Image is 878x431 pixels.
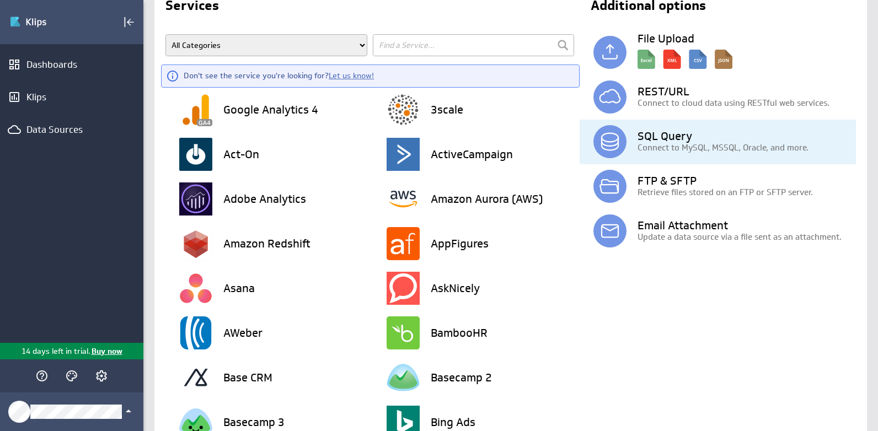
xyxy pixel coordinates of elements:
[638,186,856,198] p: Retrieve files stored on an FTP or SFTP server.
[638,97,856,109] p: Connect to cloud data using RESTful web services.
[92,367,111,385] div: Account and settings
[223,193,306,204] h3: Adobe Analytics
[329,71,374,80] a: Let us know!
[593,125,627,158] img: database.svg
[431,327,488,338] h3: BambooHR
[593,36,627,69] img: local.svg
[638,131,856,142] h3: SQL Query
[179,227,212,260] img: image7632027720258204353.png
[179,138,212,171] img: image4488369603297424195.png
[26,58,117,71] div: Dashboards
[179,361,212,394] img: image3093126248595685490.png
[223,149,259,160] h3: Act-On
[431,283,480,294] h3: AskNicely
[431,149,513,160] h3: ActiveCampaign
[387,272,420,305] img: image1361835612104150966.png
[638,142,856,153] p: Connect to MySQL, MSSQL, Oracle, and more.
[638,231,856,243] p: Update a data source via a file sent as an attachment.
[387,361,420,394] img: image259683944446962572.png
[431,104,463,115] h3: 3scale
[593,170,627,203] img: ftp.svg
[387,227,420,260] img: image7083839964087255944.png
[223,238,310,249] h3: Amazon Redshift
[593,80,627,114] img: simple_rest.svg
[22,346,90,357] p: 14 days left in trial.
[179,182,212,215] img: image7123355047139026446.png
[9,13,87,31] div: Go to Dashboards
[638,44,732,69] img: local_description.svg
[223,327,263,338] h3: AWeber
[62,367,81,385] div: Themes
[638,33,856,44] h3: File Upload
[638,86,856,97] h3: REST/URL
[179,93,212,126] img: image6502031566950861830.png
[26,91,117,103] div: Klips
[90,346,122,357] p: Buy now
[179,272,212,305] img: image772416011628122514.png
[431,372,492,383] h3: Basecamp 2
[431,238,489,249] h3: AppFigures
[387,93,420,126] img: image5212420104391205579.png
[373,34,575,56] input: Find a Service...
[638,175,856,186] h3: FTP & SFTP
[223,104,318,115] h3: Google Analytics 4
[387,316,420,349] img: image4271532089018294151.png
[184,70,374,82] div: Don't see the service you're looking for?
[387,182,420,215] img: image6239696482622088708.png
[223,417,285,428] h3: Basecamp 3
[431,193,543,204] h3: Amazon Aurora (AWS)
[555,37,571,53] input: Submit
[26,123,117,136] div: Data Sources
[593,214,627,247] img: email.svg
[33,367,51,385] div: Help
[638,220,856,231] h3: Email Attachment
[387,138,420,171] img: image9187947030682302895.png
[65,369,78,382] svg: Themes
[179,316,212,349] img: image1137728285709518332.png
[95,369,108,382] svg: Account and settings
[120,13,138,31] div: Collapse
[9,13,87,31] img: Klipfolio klips logo
[431,417,475,428] h3: Bing Ads
[223,372,272,383] h3: Base CRM
[223,283,255,294] h3: Asana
